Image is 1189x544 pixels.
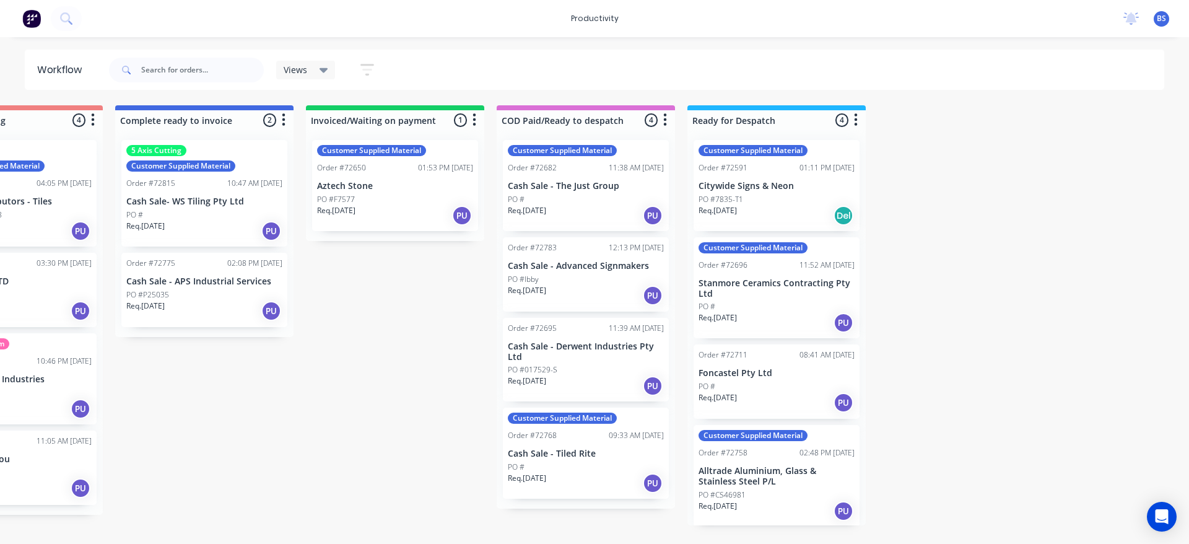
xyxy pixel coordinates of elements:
div: 5 Axis Cutting [126,145,186,156]
div: Customer Supplied Material [508,413,617,424]
div: Order #7278312:13 PM [DATE]Cash Sale - Advanced SignmakersPO #IbbyReq.[DATE]PU [503,237,669,312]
div: Customer Supplied MaterialOrder #7269611:52 AM [DATE]Stanmore Ceramics Contracting Pty LtdPO #Req... [694,237,860,339]
p: Req. [DATE] [508,375,546,387]
div: 12:13 PM [DATE] [609,242,664,253]
p: Cash Sale - Tiled Rite [508,449,664,459]
div: PU [834,501,853,521]
div: 11:05 AM [DATE] [37,436,92,447]
div: 11:38 AM [DATE] [609,162,664,173]
div: 08:41 AM [DATE] [799,349,855,361]
div: 10:47 AM [DATE] [227,178,282,189]
div: PU [71,399,90,419]
p: Req. [DATE] [699,392,737,403]
p: Req. [DATE] [317,205,355,216]
span: BS [1157,13,1166,24]
div: Order #72711 [699,349,747,361]
p: Stanmore Ceramics Contracting Pty Ltd [699,278,855,299]
div: Customer Supplied MaterialOrder #7265001:53 PM [DATE]Aztech StonePO #F7577Req.[DATE]PU [312,140,478,231]
div: Customer Supplied MaterialOrder #7259101:11 PM [DATE]Citywide Signs & NeonPO #7835-T1Req.[DATE]Del [694,140,860,231]
div: Order #72815 [126,178,175,189]
div: PU [71,478,90,498]
div: Customer Supplied Material [126,160,235,172]
p: PO #P25035 [126,289,169,301]
div: PU [643,473,663,493]
div: PU [71,221,90,241]
div: 11:52 AM [DATE] [799,260,855,271]
p: PO #017529-S [508,364,557,375]
p: Cash Sale- WS Tiling Pty Ltd [126,196,282,207]
div: PU [834,393,853,413]
div: 02:08 PM [DATE] [227,258,282,269]
p: PO #F7577 [317,194,355,205]
p: PO # [126,209,143,221]
div: Order #72696 [699,260,747,271]
div: PU [643,206,663,226]
p: Cash Sale - APS Industrial Services [126,276,282,287]
div: Order #72783 [508,242,557,253]
div: Order #72768 [508,430,557,441]
div: Customer Supplied MaterialOrder #7276809:33 AM [DATE]Cash Sale - Tiled RitePO #Req.[DATE]PU [503,408,669,499]
div: Order #7277502:08 PM [DATE]Cash Sale - APS Industrial ServicesPO #P25035Req.[DATE]PU [121,253,287,327]
div: Order #7269511:39 AM [DATE]Cash Sale - Derwent Industries Pty LtdPO #017529-SReq.[DATE]PU [503,318,669,402]
p: Req. [DATE] [126,301,165,312]
div: Open Intercom Messenger [1147,502,1177,532]
div: 10:46 PM [DATE] [37,356,92,367]
div: Order #72591 [699,162,747,173]
div: 03:30 PM [DATE] [37,258,92,269]
div: Customer Supplied Material [699,145,808,156]
p: Aztech Stone [317,181,473,191]
div: 01:53 PM [DATE] [418,162,473,173]
div: Order #72775 [126,258,175,269]
p: Cash Sale - Derwent Industries Pty Ltd [508,341,664,362]
p: Alltrade Aluminium, Glass & Stainless Steel P/L [699,466,855,487]
div: Customer Supplied MaterialOrder #7268211:38 AM [DATE]Cash Sale - The Just GroupPO #Req.[DATE]PU [503,140,669,231]
p: Cash Sale - The Just Group [508,181,664,191]
div: 09:33 AM [DATE] [609,430,664,441]
p: Foncastel Pty Ltd [699,368,855,379]
div: 5 Axis CuttingCustomer Supplied MaterialOrder #7281510:47 AM [DATE]Cash Sale- WS Tiling Pty LtdPO... [121,140,287,247]
div: Customer Supplied Material [508,145,617,156]
div: 01:11 PM [DATE] [799,162,855,173]
p: PO # [699,381,715,392]
div: Customer Supplied Material [699,242,808,253]
div: Workflow [37,63,88,77]
p: Req. [DATE] [126,221,165,232]
div: Order #72682 [508,162,557,173]
div: Order #72758 [699,447,747,458]
div: Del [834,206,853,226]
div: PU [261,221,281,241]
p: Citywide Signs & Neon [699,181,855,191]
div: PU [643,286,663,305]
p: PO #CS46981 [699,489,746,501]
p: Cash Sale - Advanced Signmakers [508,261,664,271]
p: PO #Ibby [508,274,539,285]
div: PU [261,301,281,321]
div: 11:39 AM [DATE] [609,323,664,334]
div: PU [452,206,472,226]
div: Order #72650 [317,162,366,173]
p: Req. [DATE] [699,501,737,512]
div: productivity [565,9,625,28]
p: PO # [508,462,525,473]
p: Req. [DATE] [508,205,546,216]
div: 02:48 PM [DATE] [799,447,855,458]
div: Order #7271108:41 AM [DATE]Foncastel Pty LtdPO #Req.[DATE]PU [694,344,860,419]
p: Req. [DATE] [508,473,546,484]
div: PU [643,376,663,396]
div: Customer Supplied MaterialOrder #7275802:48 PM [DATE]Alltrade Aluminium, Glass & Stainless Steel ... [694,425,860,527]
div: Customer Supplied Material [317,145,426,156]
p: PO # [699,301,715,312]
p: PO # [508,194,525,205]
div: Order #72695 [508,323,557,334]
span: Views [284,63,307,76]
p: PO #7835-T1 [699,194,743,205]
img: Factory [22,9,41,28]
div: PU [71,301,90,321]
input: Search for orders... [141,58,264,82]
div: PU [834,313,853,333]
p: Req. [DATE] [699,312,737,323]
p: Req. [DATE] [508,285,546,296]
p: Req. [DATE] [699,205,737,216]
div: Customer Supplied Material [699,430,808,441]
div: 04:05 PM [DATE] [37,178,92,189]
